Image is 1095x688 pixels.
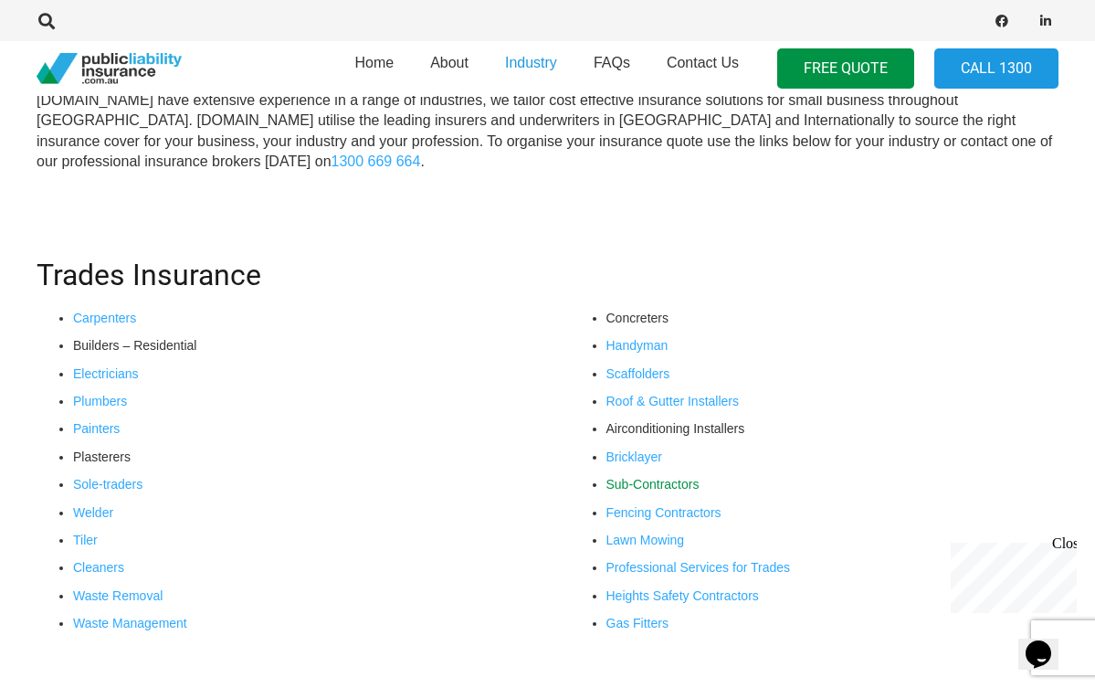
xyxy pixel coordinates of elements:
[37,90,1058,173] p: [DOMAIN_NAME] have extensive experience in a range of industries, we tailor cost effective insura...
[989,8,1015,34] a: Facebook
[487,36,575,101] a: Industry
[430,55,469,70] span: About
[354,55,394,70] span: Home
[7,7,126,132] div: Chat live with an agent now!Close
[505,55,557,70] span: Industry
[28,13,65,29] a: Search
[73,335,526,355] li: Builders – Residential
[606,588,759,603] a: Heights Safety Contractors
[412,36,487,101] a: About
[594,55,630,70] span: FAQs
[667,55,739,70] span: Contact Us
[73,505,113,520] a: Welder
[73,447,526,467] li: Plasterers
[606,308,1059,328] li: Concreters
[1018,615,1077,670] iframe: chat widget
[37,53,182,85] a: pli_logotransparent
[1033,8,1058,34] a: LinkedIn
[73,616,187,630] a: Waste Management
[575,36,648,101] a: FAQs
[606,338,669,353] a: Handyman
[943,535,1077,613] iframe: chat widget
[606,616,669,630] a: Gas Fitters
[73,533,98,547] a: Tiler
[37,258,1058,292] h2: Trades Insurance
[606,450,662,464] a: Bricklayer
[606,477,700,492] a: Sub-Contractors
[336,36,412,101] a: Home
[332,153,421,169] a: 1300 669 664
[934,48,1058,90] a: Call 1300
[73,560,124,575] a: Cleaners
[777,48,914,90] a: FREE QUOTE
[606,418,1059,439] li: Airconditioning Installers
[606,366,670,381] a: Scaffolders
[73,366,139,381] a: Electricians
[606,560,791,575] a: Professional Services for Trades
[73,477,142,492] a: Sole-traders
[73,421,120,436] a: Painters
[73,394,127,408] a: Plumbers
[73,311,136,325] a: Carpenters
[73,588,163,603] a: Waste Removal
[648,36,757,101] a: Contact Us
[606,505,721,520] a: Fencing Contractors
[606,394,740,408] a: Roof & Gutter Installers
[606,533,685,547] a: Lawn Mowing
